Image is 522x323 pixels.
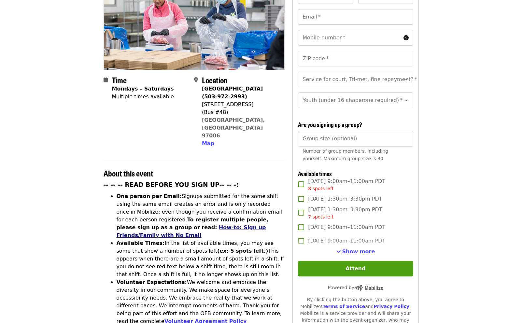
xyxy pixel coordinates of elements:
[194,77,198,83] i: map-marker-alt icon
[308,177,385,192] span: [DATE] 9:00am–11:00am PDT
[374,304,409,309] a: Privacy Policy
[117,193,182,199] strong: One person per Email:
[402,96,411,105] button: Open
[202,74,228,86] span: Location
[202,108,279,116] div: (Bus #48)
[298,131,413,147] input: [object Object]
[308,214,333,219] span: 7 spots left
[402,75,411,84] button: Open
[342,248,375,255] span: Show more
[298,261,413,276] button: Attend
[303,148,388,161] span: Number of group members, including yourself. Maximum group size is 30
[308,237,385,245] span: [DATE] 9:00am–11:00am PDT
[117,240,165,246] strong: Available Times:
[117,279,187,285] strong: Volunteer Expectations:
[112,74,127,86] span: Time
[117,239,285,278] li: In the list of available times, you may see some that show a number of spots left This appears wh...
[336,248,375,256] button: See more timeslots
[217,248,268,254] strong: (ex: 5 spots left.)
[354,285,383,291] img: Powered by Mobilize
[117,192,285,239] li: Signups submitted for the same shift using the same email creates an error and is only recorded o...
[298,51,413,66] input: ZIP code
[104,77,108,83] i: calendar icon
[308,223,385,231] span: [DATE] 9:00am–11:00am PDT
[328,285,383,290] span: Powered by
[308,206,382,220] span: [DATE] 1:30pm–3:30pm PDT
[202,117,265,139] a: [GEOGRAPHIC_DATA], [GEOGRAPHIC_DATA] 97006
[403,35,409,41] i: circle-info icon
[202,86,263,100] strong: [GEOGRAPHIC_DATA] (503-972-2993)
[104,181,239,188] strong: -- -- -- READ BEFORE YOU SIGN UP-- -- -:
[104,167,153,179] span: About this event
[298,30,401,46] input: Mobile number
[112,86,174,92] strong: Mondays – Saturdays
[202,101,279,108] div: [STREET_ADDRESS]
[298,9,413,25] input: Email
[202,140,214,147] span: Map
[322,304,365,309] a: Terms of Service
[112,93,174,101] div: Multiple times available
[117,217,269,231] strong: To register multiple people, please sign up as a group or read:
[202,140,214,147] button: Map
[298,120,362,129] span: Are you signing up a group?
[308,186,333,191] span: 8 spots left
[298,169,332,178] span: Available times
[117,224,266,238] a: How-to: Sign up Friends/Family with No Email
[308,195,382,203] span: [DATE] 1:30pm–3:30pm PDT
